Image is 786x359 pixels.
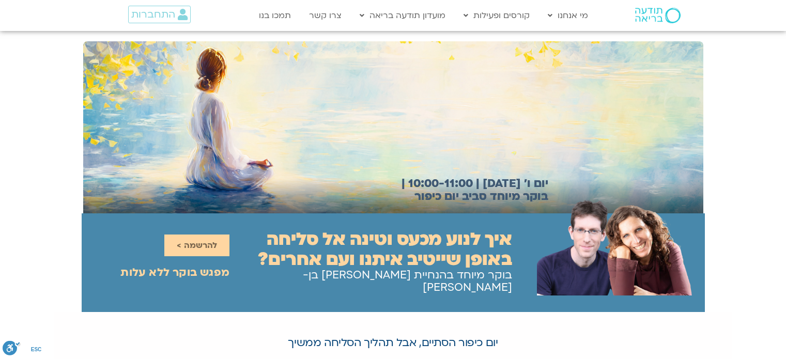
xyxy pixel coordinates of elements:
[355,6,451,25] a: מועדון תודעה בריאה
[304,6,347,25] a: צרו קשר
[386,177,548,203] h2: יום ו׳ [DATE] | 10:00-11:00 | בוקר מיוחד סביב יום כיפור
[458,6,535,25] a: קורסים ופעילות
[120,267,229,279] h2: מפגש בוקר ללא עלות
[635,8,681,23] img: תודעה בריאה
[115,336,672,350] p: יום כיפור הסתיים, אבל תהליך הסליחה ממשיך
[177,241,217,250] span: להרשמה >
[164,235,229,256] a: להרשמה >
[131,9,175,20] span: התחברות
[229,229,512,270] h2: איך לנוע מכעס וטינה אל סליחה באופן שייטיב איתנו ועם אחרים?
[229,269,512,294] h2: בוקר מיוחד בהנחיית [PERSON_NAME] בן-[PERSON_NAME]
[543,6,593,25] a: מי אנחנו
[254,6,296,25] a: תמכו בנו
[128,6,191,23] a: התחברות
